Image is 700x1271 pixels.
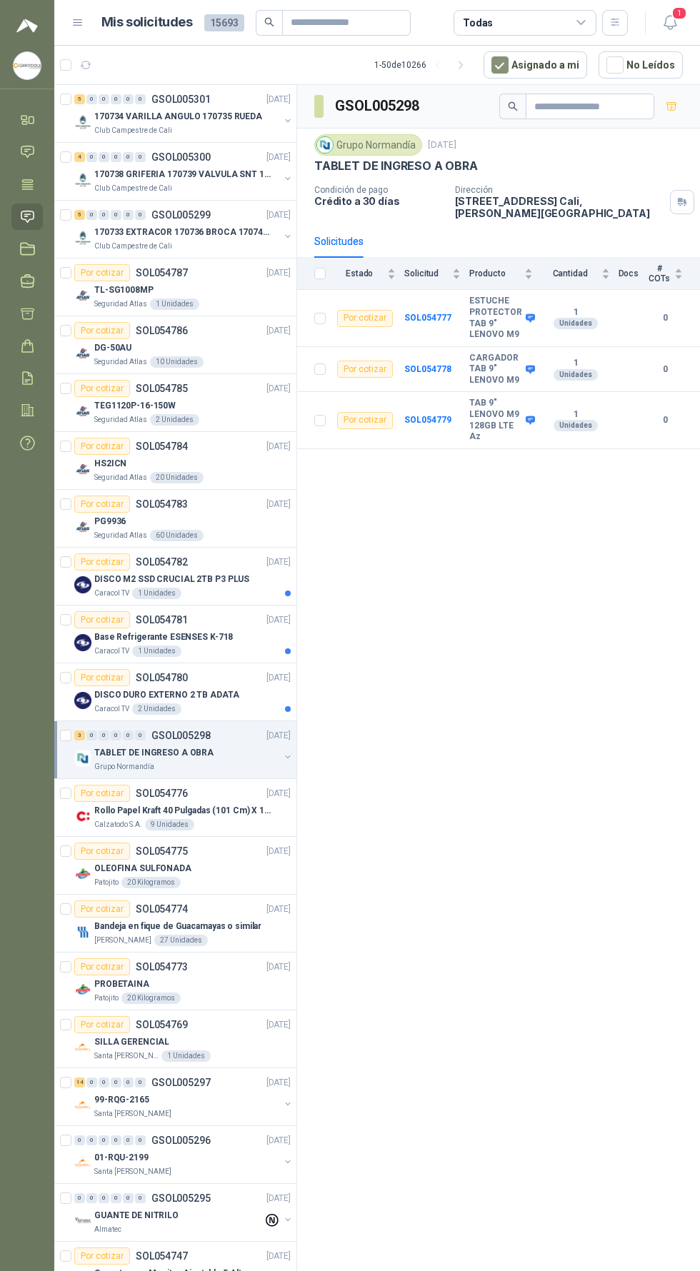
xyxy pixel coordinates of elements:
p: TABLET DE INGRESO A OBRA [94,746,214,760]
img: Company Logo [74,287,91,304]
p: 99-RQG-2165 [94,1093,149,1107]
th: # COTs [647,258,700,290]
b: 0 [647,413,683,427]
h1: Mis solicitudes [101,12,193,33]
div: 0 [86,1077,97,1087]
div: 20 Unidades [150,472,204,483]
div: 0 [135,210,146,220]
p: Patojito [94,993,119,1004]
button: No Leídos [599,51,683,79]
div: 1 Unidades [132,588,181,599]
p: [DATE] [266,1018,291,1032]
div: 0 [111,94,121,104]
p: Santa [PERSON_NAME] [94,1108,171,1120]
div: 0 [86,1193,97,1203]
p: Club Campestre de Cali [94,125,172,136]
img: Company Logo [14,52,41,79]
div: Por cotizar [74,900,130,918]
div: 0 [111,152,121,162]
div: Por cotizar [74,322,130,339]
div: 0 [111,1135,121,1145]
a: Por cotizarSOL054774[DATE] Company LogoBandeja en fique de Guacamayas o similar[PERSON_NAME]27 Un... [54,895,296,953]
div: Grupo Normandía [314,134,422,156]
div: 27 Unidades [154,935,208,946]
img: Company Logo [74,1039,91,1056]
div: Por cotizar [74,958,130,975]
p: TEG1120P-16-150W [94,399,176,413]
p: SOL054785 [136,383,188,393]
p: SOL054747 [136,1251,188,1261]
a: Por cotizarSOL054775[DATE] Company LogoOLEOFINA SULFONADAPatojito20 Kilogramos [54,837,296,895]
p: PG9936 [94,515,126,528]
a: Por cotizarSOL054776[DATE] Company LogoRollo Papel Kraft 40 Pulgadas (101 Cm) X 150 Mts 60 GrCalz... [54,779,296,837]
p: SOL054775 [136,846,188,856]
img: Company Logo [74,1097,91,1114]
div: 0 [99,1077,109,1087]
div: Por cotizar [74,380,130,397]
div: 0 [86,1135,97,1145]
p: OLEOFINA SULFONADA [94,862,191,875]
b: TAB 9" LENOVO M9 128GB LTE Az [469,398,522,442]
th: Estado [334,258,404,290]
p: 170734 VARILLA ANGULO 170735 RUEDA [94,110,262,124]
div: 0 [74,1135,85,1145]
div: 0 [135,152,146,162]
p: Santa [PERSON_NAME] [94,1166,171,1177]
p: [STREET_ADDRESS] Cali , [PERSON_NAME][GEOGRAPHIC_DATA] [455,195,664,219]
div: 2 Unidades [150,414,199,426]
div: 1 Unidades [150,298,199,310]
span: search [508,101,518,111]
span: 15693 [204,14,244,31]
img: Company Logo [74,1212,91,1230]
img: Company Logo [74,750,91,767]
div: 0 [74,1193,85,1203]
p: Seguridad Atlas [94,472,147,483]
div: 9 Unidades [145,819,194,830]
a: Por cotizarSOL054784[DATE] Company LogoHS2ICNSeguridad Atlas20 Unidades [54,432,296,490]
div: 0 [135,730,146,740]
span: Solicitud [404,268,449,278]
p: Patojito [94,877,119,888]
div: Por cotizar [74,1247,130,1265]
p: [DATE] [266,151,291,164]
b: 1 [541,358,609,369]
p: 01-RQU-2199 [94,1151,149,1165]
div: 1 Unidades [161,1050,211,1062]
p: [DATE] [266,1076,291,1090]
div: Unidades [554,420,598,431]
div: 1 Unidades [132,645,181,657]
p: SOL054787 [136,268,188,278]
p: [DATE] [266,93,291,106]
a: Por cotizarSOL054781[DATE] Company LogoBase Refrigerante ESENSES K-718Caracol TV1 Unidades [54,606,296,663]
div: 0 [135,1193,146,1203]
p: Condición de pago [314,185,444,195]
div: Por cotizar [74,496,130,513]
p: [DATE] [266,1250,291,1263]
th: Cantidad [541,258,618,290]
img: Company Logo [74,576,91,593]
p: Rollo Papel Kraft 40 Pulgadas (101 Cm) X 150 Mts 60 Gr [94,804,272,818]
p: SOL054774 [136,904,188,914]
a: 3 0 0 0 0 0 GSOL005298[DATE] Company LogoTABLET DE INGRESO A OBRAGrupo Normandía [74,727,294,773]
p: SOL054784 [136,441,188,451]
div: 0 [123,1077,134,1087]
p: [DATE] [266,1192,291,1205]
img: Company Logo [74,345,91,362]
p: [DATE] [266,440,291,453]
div: 20 Kilogramos [121,877,181,888]
a: 14 0 0 0 0 0 GSOL005297[DATE] Company Logo99-RQG-2165Santa [PERSON_NAME] [74,1074,294,1120]
div: Por cotizar [74,669,130,686]
div: Por cotizar [74,1016,130,1033]
div: Por cotizar [74,785,130,802]
p: Crédito a 30 días [314,195,444,207]
p: SOL054783 [136,499,188,509]
p: [DATE] [266,1134,291,1147]
div: 0 [123,210,134,220]
p: SOL054782 [136,557,188,567]
a: Por cotizarSOL054787[DATE] Company LogoTL-SG1008MPSeguridad Atlas1 Unidades [54,258,296,316]
a: 5 0 0 0 0 0 GSOL005299[DATE] Company Logo170733 EXTRACOR 170736 BROCA 170743 PORTACANDClub Campes... [74,206,294,252]
p: [DATE] [266,960,291,974]
div: 0 [86,152,97,162]
p: SOL054773 [136,962,188,972]
a: 4 0 0 0 0 0 GSOL005300[DATE] Company Logo170738 GRIFERIA 170739 VALVULA SNT 170742 VALVULAClub Ca... [74,149,294,194]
